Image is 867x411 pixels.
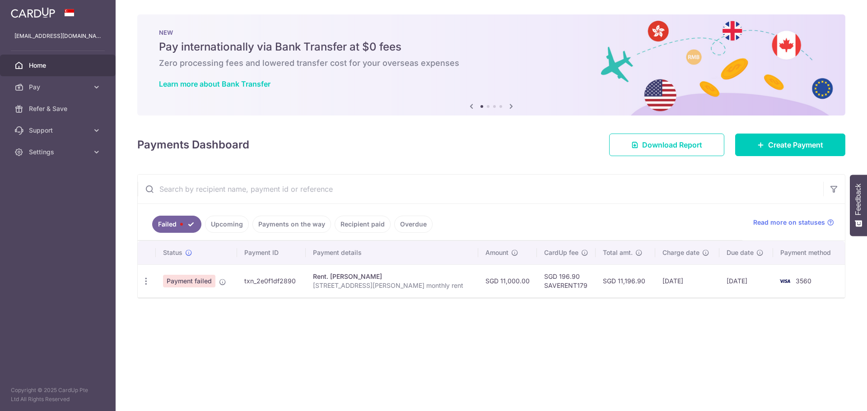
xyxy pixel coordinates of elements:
button: Feedback - Show survey [850,175,867,236]
th: Payment method [773,241,845,264]
span: Due date [727,248,754,257]
a: Overdue [394,216,433,233]
span: Feedback [854,184,862,215]
p: [EMAIL_ADDRESS][DOMAIN_NAME] [14,32,101,41]
img: Bank transfer banner [137,14,845,115]
span: Download Report [642,139,702,150]
td: [DATE] [655,264,719,297]
td: SGD 11,196.90 [596,264,655,297]
td: txn_2e0f1df2890 [237,264,306,297]
span: Total amt. [603,248,633,257]
h4: Payments Dashboard [137,137,249,153]
span: Refer & Save [29,104,89,113]
a: Learn more about Bank Transfer [159,79,270,88]
span: Create Payment [768,139,823,150]
h5: Pay internationally via Bank Transfer at $0 fees [159,40,824,54]
img: Bank Card [776,276,794,286]
h6: Zero processing fees and lowered transfer cost for your overseas expenses [159,58,824,69]
a: Recipient paid [335,216,391,233]
a: Failed [152,216,201,233]
span: Pay [29,83,89,92]
span: Amount [485,248,508,257]
span: 3560 [796,277,811,285]
span: Home [29,61,89,70]
th: Payment details [306,241,478,264]
a: Read more on statuses [753,218,834,227]
p: NEW [159,29,824,36]
a: Upcoming [205,216,249,233]
p: [STREET_ADDRESS][PERSON_NAME] monthly rent [313,281,471,290]
span: Read more on statuses [753,218,825,227]
div: Rent. [PERSON_NAME] [313,272,471,281]
span: Support [29,126,89,135]
span: Settings [29,148,89,157]
a: Download Report [609,134,724,156]
span: CardUp fee [544,248,578,257]
td: SGD 196.90 SAVERENT179 [537,264,596,297]
span: Payment failed [163,275,215,287]
th: Payment ID [237,241,306,264]
a: Create Payment [735,134,845,156]
td: SGD 11,000.00 [478,264,537,297]
img: CardUp [11,7,55,18]
span: Status [163,248,182,257]
a: Payments on the way [252,216,331,233]
span: Charge date [662,248,699,257]
td: [DATE] [719,264,773,297]
input: Search by recipient name, payment id or reference [138,175,823,203]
